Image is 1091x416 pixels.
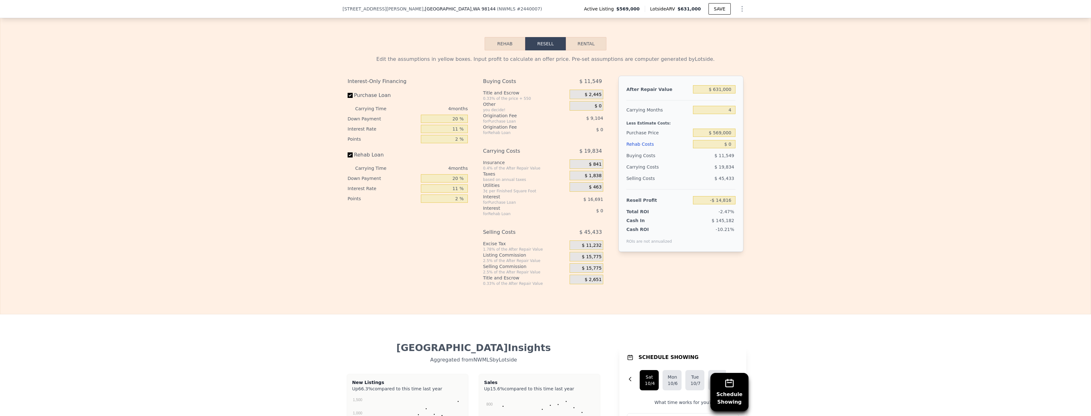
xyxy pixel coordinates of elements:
[483,112,554,119] div: Origination Fee
[566,37,606,50] button: Rental
[348,76,468,87] div: Interest-Only Financing
[710,373,748,411] button: ScheduleShowing
[483,124,554,130] div: Origination Fee
[626,217,666,224] div: Cash In
[348,194,418,204] div: Points
[348,114,418,124] div: Down Payment
[483,177,567,182] div: based on annual taxes
[348,134,418,144] div: Points
[690,374,699,380] div: Tue
[483,130,554,135] div: for Rehab Loan
[626,173,690,184] div: Selling Costs
[484,379,595,386] div: Sales
[483,171,567,177] div: Taxes
[668,374,676,380] div: Mon
[348,124,418,134] div: Interest Rate
[668,380,676,387] div: 10/6
[355,163,396,173] div: Carrying Time
[497,6,542,12] div: ( )
[352,379,463,386] div: New Listings
[483,205,554,211] div: Interest
[677,6,701,11] span: $631,000
[712,218,734,223] span: $ 145,182
[715,164,734,170] span: $ 19,834
[715,176,734,181] span: $ 45,433
[483,194,554,200] div: Interest
[640,370,659,390] button: Sat10/4
[490,386,504,391] span: 15.6%
[348,149,418,161] label: Rehab Loan
[423,6,496,12] span: , [GEOGRAPHIC_DATA]
[650,6,677,12] span: Lotside ARV
[579,227,602,238] span: $ 45,433
[626,150,690,161] div: Buying Costs
[579,76,602,87] span: $ 11,549
[626,138,690,150] div: Rehab Costs
[487,402,493,406] text: 800
[352,386,463,389] div: Up compared to this time last year
[483,211,554,216] div: for Rehab Loan
[517,6,540,11] span: # 2440007
[690,380,699,387] div: 10/7
[582,243,602,248] span: $ 11,232
[399,104,468,114] div: 4 months
[485,37,525,50] button: Rehab
[483,258,567,263] div: 2.5% of the After Repair Value
[483,240,567,247] div: Excise Tax
[626,233,672,244] div: ROIs are not annualized
[708,370,727,390] button: Wed10/8
[582,254,602,260] span: $ 15,775
[353,411,363,415] text: 1,000
[483,159,567,166] div: Insurance
[483,281,567,286] div: 0.33% of the After Repair Value
[483,182,567,189] div: Utilities
[484,386,595,389] div: Up compared to this time last year
[715,153,734,158] span: $ 11,549
[582,266,602,271] span: $ 15,775
[483,119,554,124] div: for Purchase Loan
[716,227,734,232] span: -10.21%
[353,398,363,402] text: 1,500
[348,93,353,98] input: Purchase Loan
[579,145,602,157] span: $ 19,834
[483,166,567,171] div: 0.4% of the After Repair Value
[343,6,423,12] span: [STREET_ADDRESS][PERSON_NAME]
[685,370,704,390] button: Tue10/7
[586,116,603,121] span: $ 9,104
[358,386,372,391] span: 66.3%
[483,107,567,112] div: you decide!
[626,104,690,116] div: Carrying Months
[596,208,603,213] span: $ 0
[483,76,554,87] div: Buying Costs
[626,84,690,95] div: After Repair Value
[616,6,640,12] span: $569,000
[483,275,567,281] div: Title and Escrow
[348,152,353,157] input: Rehab Loan
[626,127,690,138] div: Purchase Price
[483,252,567,258] div: Listing Commission
[348,55,743,63] div: Edit the assumptions in yellow boxes. Input profit to calculate an offer price. Pre-set assumptio...
[626,208,666,215] div: Total ROI
[595,103,602,109] span: $ 0
[663,370,682,390] button: Mon10/6
[399,163,468,173] div: 4 months
[483,189,567,194] div: 3¢ per Finished Square Foot
[626,161,666,173] div: Carrying Costs
[585,173,601,179] span: $ 1,838
[596,127,603,132] span: $ 0
[348,183,418,194] div: Interest Rate
[483,247,567,252] div: 1.78% of the After Repair Value
[499,6,515,11] span: NWMLS
[483,96,567,101] div: 0.33% of the price + 550
[584,197,603,202] span: $ 16,691
[626,116,735,127] div: Less Estimate Costs:
[483,263,567,270] div: Selling Commission
[585,277,601,283] span: $ 2,651
[525,37,566,50] button: Resell
[483,227,554,238] div: Selling Costs
[348,354,600,364] div: Aggregated from NWMLS by Lotside
[483,270,567,275] div: 2.5% of the After Repair Value
[483,101,567,107] div: Other
[348,90,418,101] label: Purchase Loan
[348,173,418,183] div: Down Payment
